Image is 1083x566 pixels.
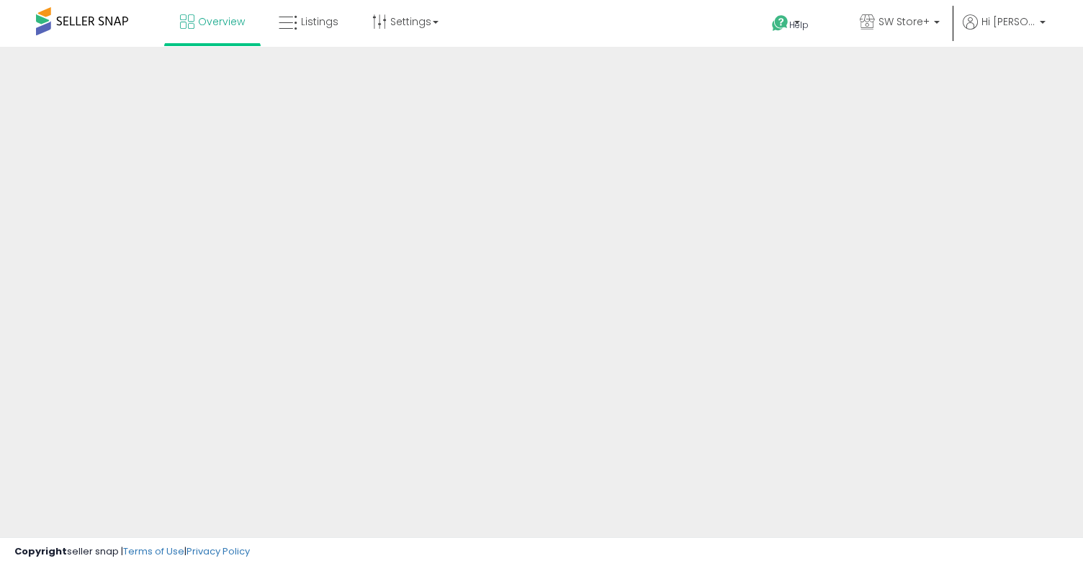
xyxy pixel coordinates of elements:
a: Privacy Policy [187,544,250,558]
span: Help [789,19,809,31]
span: SW Store+ [878,14,930,29]
a: Hi [PERSON_NAME] [963,14,1046,47]
i: Get Help [771,14,789,32]
span: Listings [301,14,338,29]
span: Overview [198,14,245,29]
a: Help [760,4,837,47]
a: Terms of Use [123,544,184,558]
span: Hi [PERSON_NAME] [981,14,1035,29]
div: seller snap | | [14,545,250,559]
strong: Copyright [14,544,67,558]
